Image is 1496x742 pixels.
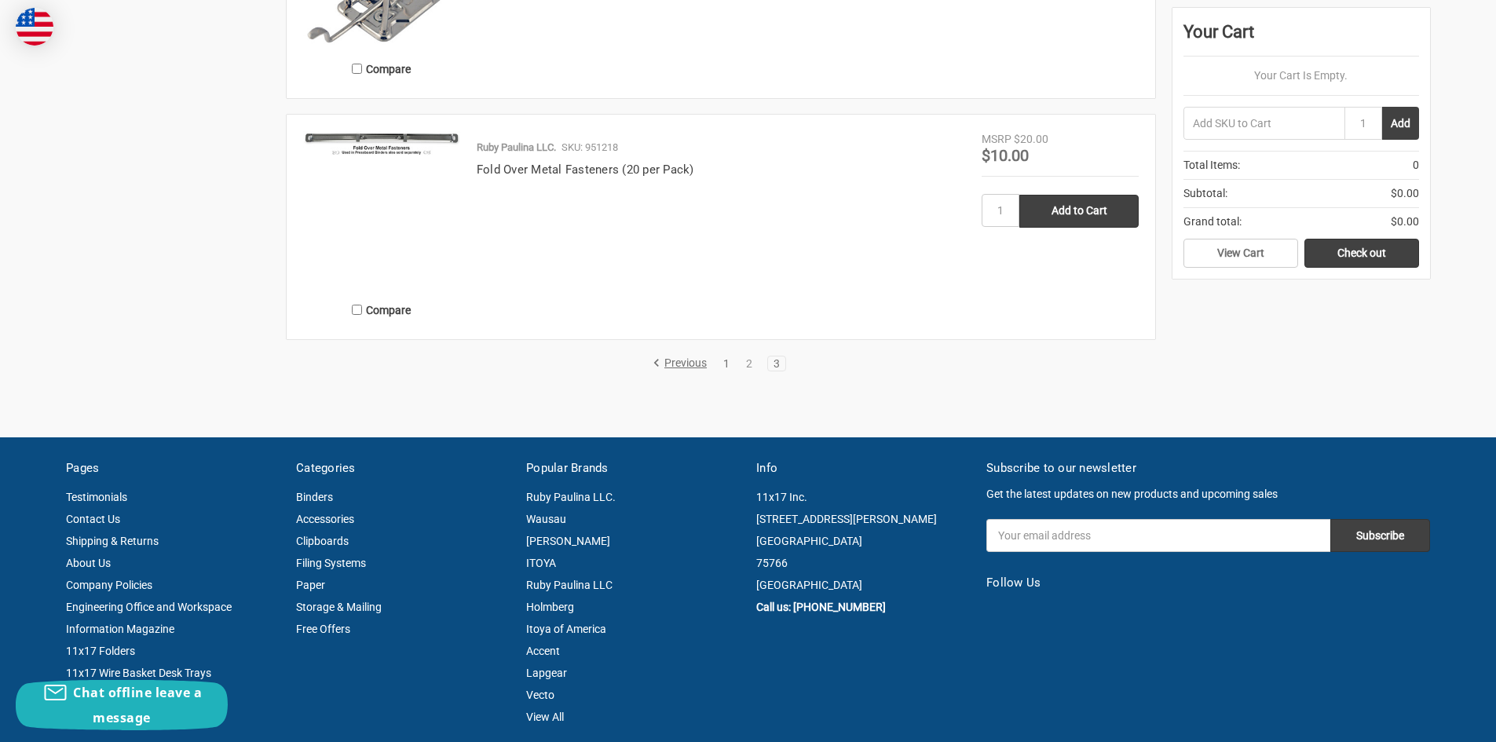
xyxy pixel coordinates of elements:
[653,356,712,371] a: Previous
[526,711,564,723] a: View All
[526,689,554,701] a: Vecto
[1183,68,1419,84] p: Your Cart Is Empty.
[1413,157,1419,174] span: 0
[986,486,1430,503] p: Get the latest updates on new products and upcoming sales
[1391,214,1419,230] span: $0.00
[526,491,616,503] a: Ruby Paulina LLC.
[526,601,574,613] a: Holmberg
[1330,519,1430,552] input: Subscribe
[66,459,280,477] h5: Pages
[66,513,120,525] a: Contact Us
[296,579,325,591] a: Paper
[296,557,366,569] a: Filing Systems
[741,358,758,369] a: 2
[477,163,694,177] a: Fold Over Metal Fasteners (20 per Pack)
[66,557,111,569] a: About Us
[303,56,460,82] label: Compare
[16,680,228,730] button: Chat offline leave a message
[982,131,1011,148] div: MSRP
[66,645,135,657] a: 11x17 Folders
[73,684,202,726] span: Chat offline leave a message
[1183,239,1298,269] a: View Cart
[1391,185,1419,202] span: $0.00
[986,519,1330,552] input: Your email address
[756,459,970,477] h5: Info
[296,623,350,635] a: Free Offers
[1382,107,1419,140] button: Add
[1183,107,1344,140] input: Add SKU to Cart
[352,64,362,74] input: Compare
[477,140,556,155] p: Ruby Paulina LLC.
[526,513,566,525] a: Wausau
[986,574,1430,592] h5: Follow Us
[526,579,613,591] a: Ruby Paulina LLC
[66,601,232,635] a: Engineering Office and Workspace Information Magazine
[982,146,1029,165] span: $10.00
[1014,133,1048,145] span: $20.00
[756,486,970,596] address: 11x17 Inc. [STREET_ADDRESS][PERSON_NAME] [GEOGRAPHIC_DATA] 75766 [GEOGRAPHIC_DATA]
[296,491,333,503] a: Binders
[1019,195,1139,228] input: Add to Cart
[16,8,53,46] img: duty and tax information for United States
[768,358,785,369] a: 3
[352,305,362,315] input: Compare
[526,535,610,547] a: [PERSON_NAME]
[303,131,460,288] a: Fold Over Metal Fasteners (20 per Pack)
[526,645,560,657] a: Accent
[526,667,567,679] a: Lapgear
[526,623,606,635] a: Itoya of America
[296,513,354,525] a: Accessories
[66,535,159,547] a: Shipping & Returns
[1183,157,1240,174] span: Total Items:
[296,535,349,547] a: Clipboards
[66,667,211,679] a: 11x17 Wire Basket Desk Trays
[296,459,510,477] h5: Categories
[66,491,127,503] a: Testimonials
[561,140,618,155] p: SKU: 951218
[303,297,460,323] label: Compare
[526,459,740,477] h5: Popular Brands
[718,358,735,369] a: 1
[1183,214,1242,230] span: Grand total:
[303,131,460,158] img: Fold Over Metal Fasteners (20 per Pack)
[1183,19,1419,57] div: Your Cart
[66,579,152,591] a: Company Policies
[1304,239,1419,269] a: Check out
[526,557,556,569] a: ITOYA
[1183,185,1227,202] span: Subtotal:
[296,601,382,613] a: Storage & Mailing
[756,601,886,613] a: Call us: [PHONE_NUMBER]
[986,459,1430,477] h5: Subscribe to our newsletter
